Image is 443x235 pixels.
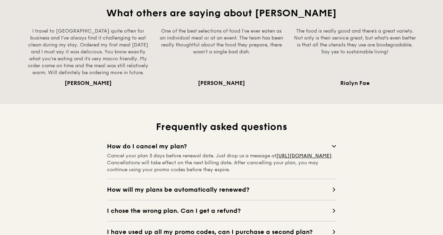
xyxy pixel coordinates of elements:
span: What others are saying about [PERSON_NAME] [106,7,337,19]
span: How will my plans be automatically renewed? [107,185,332,194]
div: I travel to [GEOGRAPHIC_DATA] quite often for business and I've always find it challenging to eat... [26,28,151,76]
div: [PERSON_NAME] [26,79,151,87]
a: [URL][DOMAIN_NAME] [276,153,332,159]
div: The food is really good and there's a great variety. Not only is their service great, but what's ... [292,28,417,76]
span: I chose the wrong plan. Can I get a refund? [107,206,332,216]
span: How do I cancel my plan? [107,141,332,151]
div: Rialyn Fae [292,79,417,87]
span: Frequently asked questions [156,121,287,133]
div: One of the best selections of food I've ever eaten as an individual meal or at an event. The team... [159,28,284,76]
div: [PERSON_NAME] [159,79,284,87]
div: Cancel your plan 3 days before renewal date. Just drop us a message at . Cancellations will take ... [107,153,336,173]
